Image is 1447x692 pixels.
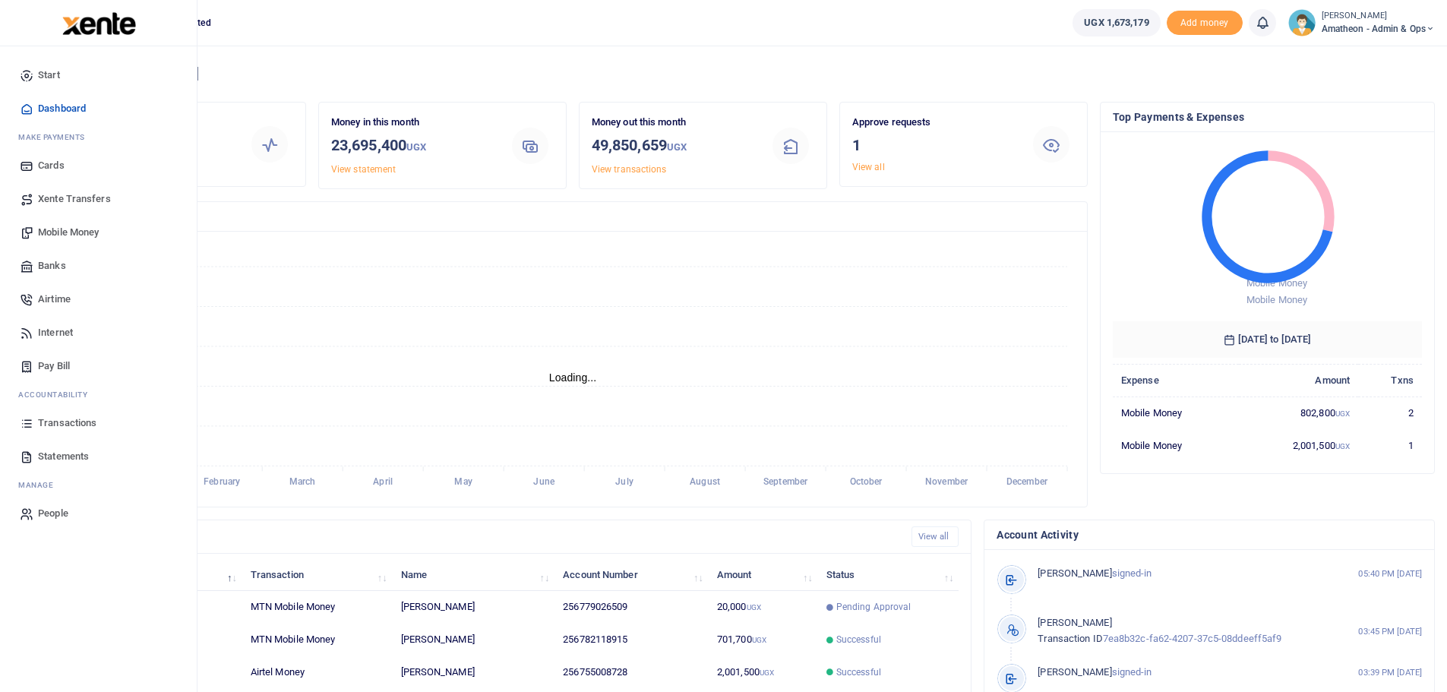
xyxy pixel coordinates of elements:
[38,101,86,116] span: Dashboard
[1335,409,1350,418] small: UGX
[38,416,96,431] span: Transactions
[1113,429,1239,461] td: Mobile Money
[71,208,1075,225] h4: Transactions Overview
[752,636,766,644] small: UGX
[1358,397,1422,429] td: 2
[454,477,472,488] tspan: May
[38,449,89,464] span: Statements
[709,591,818,624] td: 20,000
[373,477,392,488] tspan: April
[1113,109,1422,125] h4: Top Payments & Expenses
[1358,364,1422,397] th: Txns
[554,591,709,624] td: 256779026509
[242,558,393,591] th: Transaction: activate to sort column ascending
[392,656,554,689] td: [PERSON_NAME]
[289,477,316,488] tspan: March
[1038,666,1111,678] span: [PERSON_NAME]
[38,506,68,521] span: People
[1358,666,1422,679] small: 03:39 PM [DATE]
[911,526,959,547] a: View all
[1246,277,1307,289] span: Mobile Money
[1167,11,1243,36] span: Add money
[1084,15,1148,30] span: UGX 1,673,179
[533,477,554,488] tspan: June
[852,115,1016,131] p: Approve requests
[1288,9,1316,36] img: profile-user
[1322,10,1435,23] small: [PERSON_NAME]
[26,479,54,491] span: anage
[12,92,185,125] a: Dashboard
[1322,22,1435,36] span: Amatheon - Admin & Ops
[763,477,808,488] tspan: September
[12,497,185,530] a: People
[12,473,185,497] li: M
[554,624,709,656] td: 256782118915
[242,591,393,624] td: MTN Mobile Money
[242,624,393,656] td: MTN Mobile Money
[12,316,185,349] a: Internet
[38,191,111,207] span: Xente Transfers
[26,131,85,143] span: ake Payments
[1006,477,1048,488] tspan: December
[12,383,185,406] li: Ac
[12,149,185,182] a: Cards
[615,477,633,488] tspan: July
[1113,397,1239,429] td: Mobile Money
[760,668,774,677] small: UGX
[554,656,709,689] td: 256755008728
[1167,16,1243,27] a: Add money
[925,477,968,488] tspan: November
[592,134,756,159] h3: 49,850,659
[1038,665,1325,681] p: signed-in
[1358,429,1422,461] td: 1
[592,164,667,175] a: View transactions
[850,477,883,488] tspan: October
[38,292,71,307] span: Airtime
[1358,567,1422,580] small: 05:40 PM [DATE]
[852,162,885,172] a: View all
[554,558,709,591] th: Account Number: activate to sort column ascending
[709,656,818,689] td: 2,001,500
[12,58,185,92] a: Start
[1358,625,1422,638] small: 03:45 PM [DATE]
[71,529,899,545] h4: Recent Transactions
[392,624,554,656] td: [PERSON_NAME]
[836,665,881,679] span: Successful
[1038,633,1102,644] span: Transaction ID
[1239,364,1359,397] th: Amount
[242,656,393,689] td: Airtel Money
[1335,442,1350,450] small: UGX
[592,115,756,131] p: Money out this month
[406,141,426,153] small: UGX
[1038,567,1111,579] span: [PERSON_NAME]
[667,141,687,153] small: UGX
[1239,397,1359,429] td: 802,800
[12,283,185,316] a: Airtime
[38,325,73,340] span: Internet
[331,164,396,175] a: View statement
[1038,615,1325,647] p: 7ea8b32c-fa62-4207-37c5-08ddeeff5af9
[1246,294,1307,305] span: Mobile Money
[747,603,761,611] small: UGX
[12,182,185,216] a: Xente Transfers
[1038,617,1111,628] span: [PERSON_NAME]
[38,158,65,173] span: Cards
[12,216,185,249] a: Mobile Money
[12,125,185,149] li: M
[709,624,818,656] td: 701,700
[709,558,818,591] th: Amount: activate to sort column ascending
[1038,566,1325,582] p: signed-in
[836,633,881,646] span: Successful
[38,68,60,83] span: Start
[1113,364,1239,397] th: Expense
[331,134,495,159] h3: 23,695,400
[62,12,136,35] img: logo-large
[331,115,495,131] p: Money in this month
[1113,321,1422,358] h6: [DATE] to [DATE]
[818,558,959,591] th: Status: activate to sort column ascending
[38,359,70,374] span: Pay Bill
[1167,11,1243,36] li: Toup your wallet
[1073,9,1160,36] a: UGX 1,673,179
[204,477,240,488] tspan: February
[1288,9,1435,36] a: profile-user [PERSON_NAME] Amatheon - Admin & Ops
